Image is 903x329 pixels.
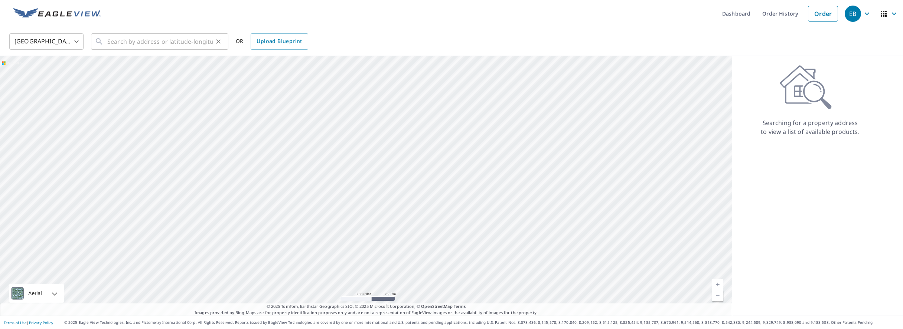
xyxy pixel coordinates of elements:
div: Aerial [9,284,64,303]
p: | [4,320,53,325]
button: Clear [213,36,224,47]
a: Current Level 5, Zoom Out [712,290,723,301]
a: Order [808,6,838,22]
span: © 2025 TomTom, Earthstar Geographics SIO, © 2025 Microsoft Corporation, © [267,303,466,310]
div: OR [236,33,308,50]
a: Terms [454,303,466,309]
p: Searching for a property address to view a list of available products. [760,118,860,136]
input: Search by address or latitude-longitude [107,31,213,52]
div: EB [845,6,861,22]
img: EV Logo [13,8,101,19]
a: Upload Blueprint [251,33,308,50]
a: Current Level 5, Zoom In [712,279,723,290]
a: Privacy Policy [29,320,53,325]
span: Upload Blueprint [257,37,302,46]
div: Aerial [26,284,44,303]
div: [GEOGRAPHIC_DATA] [9,31,84,52]
a: Terms of Use [4,320,27,325]
p: © 2025 Eagle View Technologies, Inc. and Pictometry International Corp. All Rights Reserved. Repo... [64,320,899,325]
a: OpenStreetMap [421,303,452,309]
